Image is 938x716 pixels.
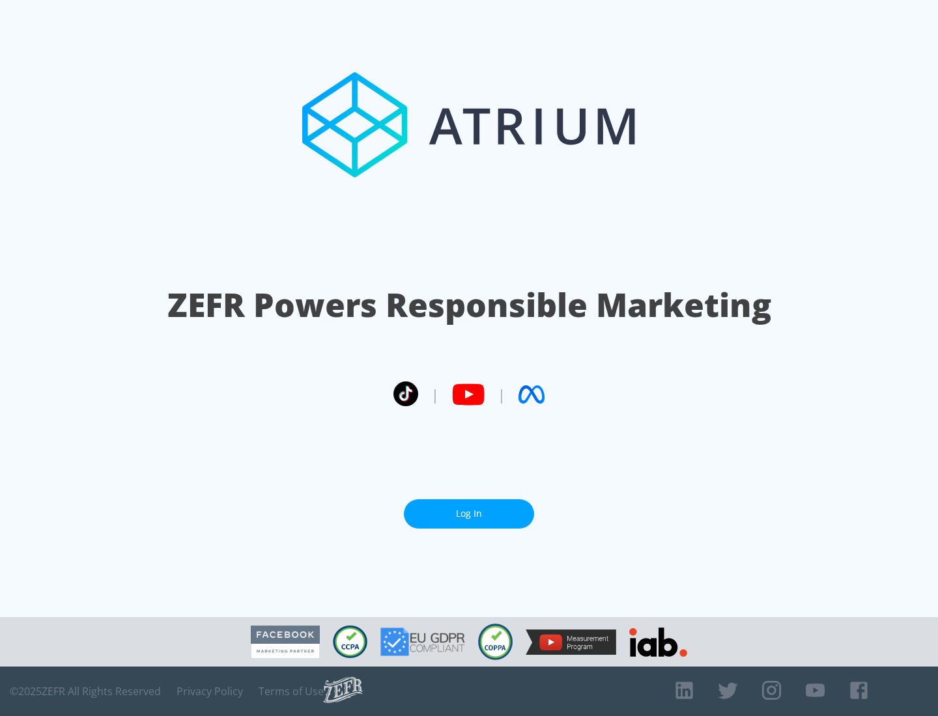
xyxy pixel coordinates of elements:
a: Privacy Policy [177,685,243,698]
img: IAB [629,627,687,657]
a: Terms of Use [259,685,324,698]
h1: ZEFR Powers Responsible Marketing [167,282,771,327]
img: YouTube Measurement Program [526,629,616,655]
span: | [431,385,439,404]
img: COPPA Compliant [478,624,513,660]
span: | [498,385,505,404]
span: © 2025 ZEFR All Rights Reserved [10,685,161,698]
img: Facebook Marketing Partner [251,626,320,659]
img: CCPA Compliant [333,626,367,658]
a: Log In [404,499,534,529]
img: GDPR Compliant [380,627,465,656]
